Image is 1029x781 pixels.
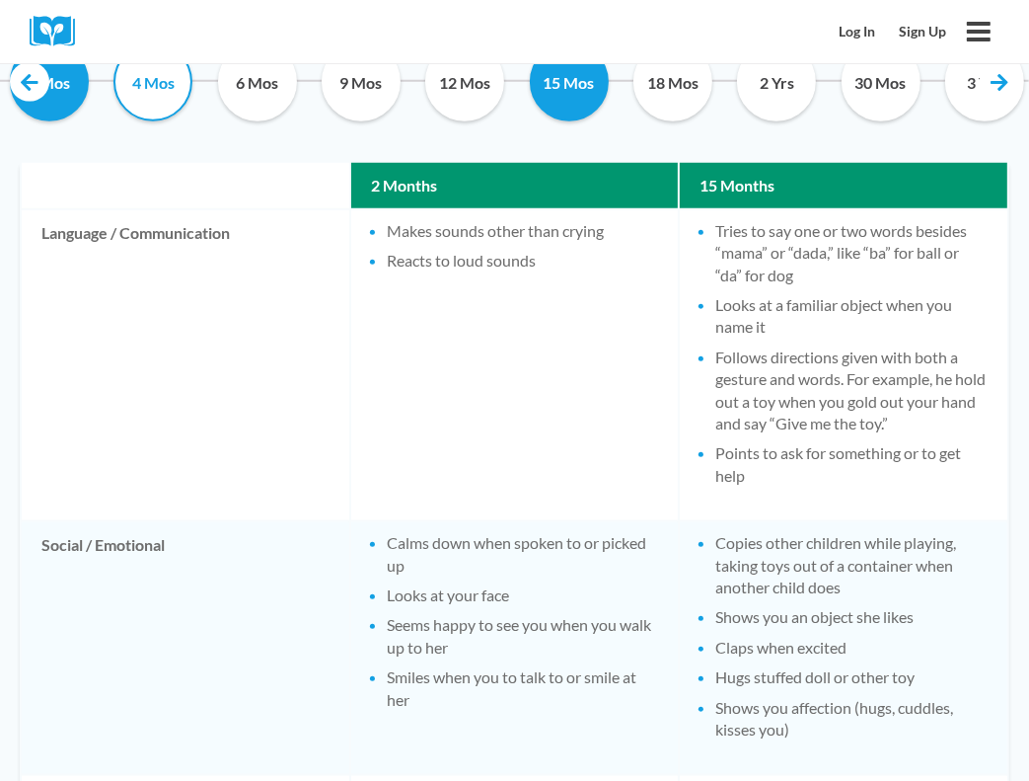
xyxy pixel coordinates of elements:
[715,442,988,487] li: Points to ask for something or to get help
[715,637,988,659] li: Claps when excited
[715,294,988,339] li: Looks at a familiar object when you name it
[715,347,988,435] li: Follows directions given with both a gesture and words. For example, he hold out a toy when you g...
[351,163,679,208] th: 2 Months
[387,250,659,272] li: Reacts to loud sounds
[715,220,988,286] li: Tries to say one or two words besides “mama” or “dada,” like “ba” for ball or “da” for dog
[680,163,1007,208] th: 15 Months
[387,220,659,242] li: Makes sounds other than crying
[22,522,349,774] td: Social / Emotional
[715,697,988,742] li: Shows you affection (hugs, cuddles, kisses you)
[387,585,659,606] li: Looks at your face
[30,16,89,46] img: Cox Campus
[22,210,349,520] td: Language / Communication
[387,614,659,659] li: Seems happy to see you when you walk up to her
[387,532,659,577] li: Calms down when spoken to or picked up
[715,606,988,628] li: Shows you an object she likes
[958,11,999,52] button: Open menu
[887,13,958,50] a: Sign Up
[715,532,988,598] li: Copies other children while playing, taking toys out of a container when another child does
[827,13,887,50] a: Log In
[827,13,958,50] nav: Secondary Mobile Navigation
[715,666,988,688] li: Hugs stuffed doll or other toy
[387,666,659,711] li: Smiles when you to talk to or smile at her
